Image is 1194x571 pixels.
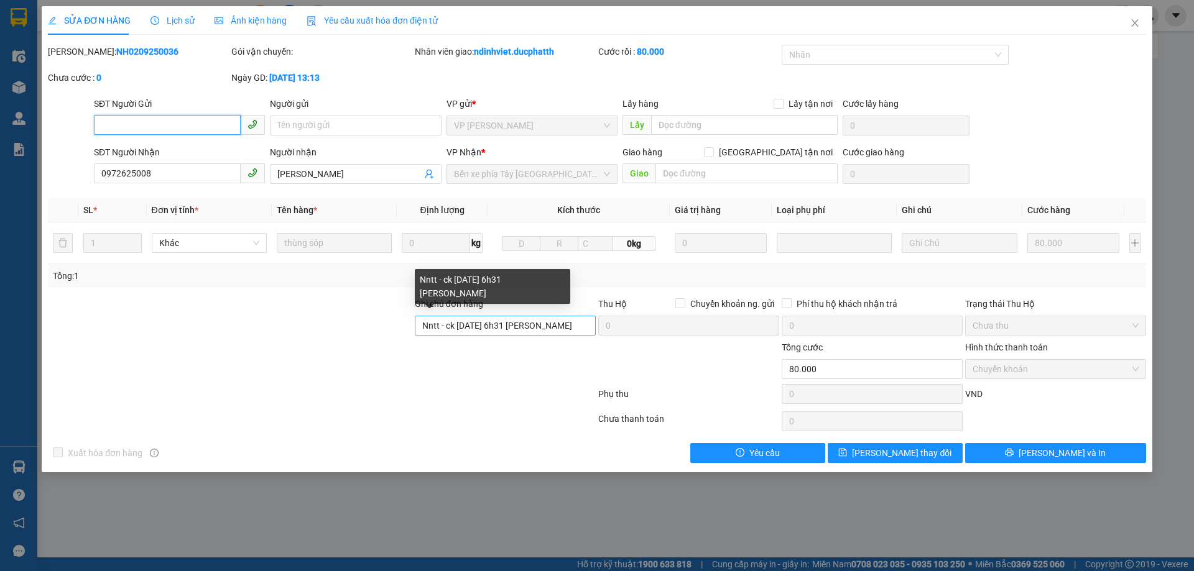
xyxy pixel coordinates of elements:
[248,168,257,178] span: phone
[965,443,1146,463] button: printer[PERSON_NAME] và In
[843,147,904,157] label: Cước giao hàng
[53,233,73,253] button: delete
[94,97,265,111] div: SĐT Người Gửi
[736,448,744,458] span: exclamation-circle
[231,71,412,85] div: Ngày GD:
[714,145,838,159] span: [GEOGRAPHIC_DATA] tận nơi
[749,446,780,460] span: Yêu cầu
[1005,448,1014,458] span: printer
[454,116,610,135] span: VP Ngọc Hồi
[965,389,983,399] span: VND
[116,47,178,57] b: NH0209250036
[622,99,659,109] span: Lấy hàng
[897,198,1022,222] th: Ghi chú
[48,71,229,85] div: Chưa cước :
[782,342,823,352] span: Tổng cước
[772,198,897,222] th: Loại phụ phí
[277,205,317,215] span: Tên hàng
[215,16,287,25] span: Ảnh kiện hàng
[231,45,412,58] div: Gói vận chuyển:
[597,412,780,434] div: Chưa thanh toán
[965,297,1146,311] div: Trạng thái Thu Hộ
[150,16,195,25] span: Lịch sử
[96,73,101,83] b: 0
[447,97,618,111] div: VP gửi
[215,16,223,25] span: picture
[637,47,664,57] b: 80.000
[307,16,317,26] img: icon
[470,233,483,253] span: kg
[270,145,441,159] div: Người nhận
[578,236,613,251] input: C
[474,47,554,57] b: ndinhviet.ducphatth
[973,316,1139,335] span: Chưa thu
[675,205,721,215] span: Giá trị hàng
[424,169,434,179] span: user-add
[852,446,951,460] span: [PERSON_NAME] thay đổi
[613,236,655,251] span: 0kg
[598,45,779,58] div: Cước rồi :
[48,16,131,25] span: SỬA ĐƠN HÀNG
[307,16,438,25] span: Yêu cầu xuất hóa đơn điện tử
[150,16,159,25] span: clock-circle
[685,297,779,311] span: Chuyển khoản ng. gửi
[63,446,147,460] span: Xuất hóa đơn hàng
[152,205,198,215] span: Đơn vị tính
[248,119,257,129] span: phone
[1027,205,1070,215] span: Cước hàng
[150,449,159,457] span: info-circle
[1027,233,1120,253] input: 0
[454,165,610,183] span: Bến xe phía Tây Thanh Hóa
[622,115,651,135] span: Lấy
[902,233,1017,253] input: Ghi Chú
[843,164,970,184] input: Cước giao hàng
[277,233,392,253] input: VD: Bàn, Ghế
[690,443,825,463] button: exclamation-circleYêu cầu
[675,233,767,253] input: 0
[622,163,655,183] span: Giao
[651,115,838,135] input: Dọc đường
[557,205,600,215] span: Kích thước
[94,145,265,159] div: SĐT Người Nhận
[843,99,899,109] label: Cước lấy hàng
[447,147,481,157] span: VP Nhận
[83,205,93,215] span: SL
[159,234,259,252] span: Khác
[415,316,596,336] input: Ghi chú đơn hàng
[420,205,464,215] span: Định lượng
[502,236,540,251] input: D
[1129,233,1141,253] button: plus
[973,360,1139,378] span: Chuyển khoản
[415,269,570,304] div: Nntt - ck [DATE] 6h31 [PERSON_NAME]
[655,163,838,183] input: Dọc đường
[1130,18,1140,28] span: close
[1118,6,1152,41] button: Close
[598,299,627,309] span: Thu Hộ
[784,97,838,111] span: Lấy tận nơi
[838,448,847,458] span: save
[828,443,963,463] button: save[PERSON_NAME] thay đổi
[965,342,1048,352] label: Hình thức thanh toán
[843,116,970,135] input: Cước lấy hàng
[270,97,441,111] div: Người gửi
[53,269,461,283] div: Tổng: 1
[597,387,780,409] div: Phụ thu
[540,236,578,251] input: R
[792,297,902,311] span: Phí thu hộ khách nhận trả
[1019,446,1106,460] span: [PERSON_NAME] và In
[415,45,596,58] div: Nhân viên giao:
[269,73,320,83] b: [DATE] 13:13
[48,45,229,58] div: [PERSON_NAME]:
[48,16,57,25] span: edit
[622,147,662,157] span: Giao hàng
